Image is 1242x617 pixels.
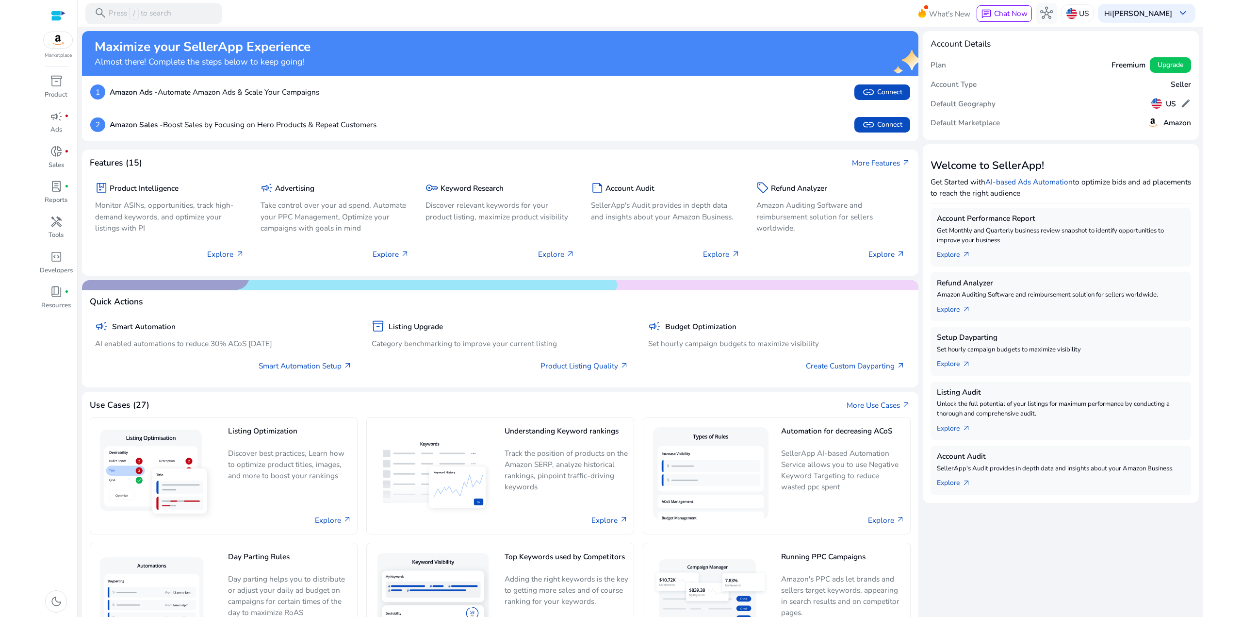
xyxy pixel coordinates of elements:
p: Explore [373,249,409,260]
a: Explorearrow_outward [937,419,979,434]
p: Explore [868,249,905,260]
h5: Keyword Research [441,184,504,193]
img: Automation for decreasing ACoS [649,423,772,529]
span: Chat Now [994,8,1028,18]
img: us.svg [1151,98,1162,109]
p: Amazon Auditing Software and reimbursement solution for sellers worldwide. [937,290,1185,300]
h5: Refund Analyzer [937,279,1185,287]
a: More Featuresarrow_outward [852,157,911,168]
h5: Budget Optimization [665,322,736,331]
img: amazon.svg [44,32,73,48]
span: arrow_outward [343,516,352,524]
img: us.svg [1066,8,1077,19]
span: handyman [50,216,63,228]
p: Take control over your ad spend, Automate your PPC Management, Optimize your campaigns with goals... [261,200,410,233]
p: Get Started with to optimize bids and ad placements to reach the right audience [931,176,1191,199]
button: Upgrade [1150,57,1191,73]
p: Set hourly campaign budgets to maximize visibility [937,345,1185,355]
a: campaignfiber_manual_recordAds [39,108,73,143]
button: chatChat Now [977,5,1031,22]
p: Adding the right keywords is the key to getting more sales and of course ranking for your keywords. [505,573,628,615]
p: Automate Amazon Ads & Scale Your Campaigns [110,86,319,98]
h5: Freemium [1111,61,1145,69]
b: [PERSON_NAME] [1112,8,1172,18]
a: Product Listing Quality [540,360,629,371]
h5: Account Type [931,80,977,89]
h5: Plan [931,61,946,69]
p: Unlock the full potential of your listings for maximum performance by conducting a thorough and c... [937,400,1185,419]
h5: Amazon [1163,118,1191,127]
h5: Setup Dayparting [937,333,1185,342]
a: Explore [591,515,628,526]
span: code_blocks [50,250,63,263]
p: Explore [207,249,244,260]
p: Press to search [109,8,171,19]
p: SellerApp's Audit provides in depth data and insights about your Amazon Business. [591,200,740,222]
p: Amazon Auditing Software and reimbursement solution for sellers worldwide. [756,200,906,233]
a: Explorearrow_outward [937,355,979,370]
span: donut_small [50,145,63,158]
span: inventory_2 [372,320,384,333]
b: Amazon Ads - [110,87,158,97]
a: Explorearrow_outward [937,474,979,489]
h5: Running PPC Campaigns [781,552,905,569]
a: More Use Casesarrow_outward [847,400,911,411]
span: arrow_outward [620,516,628,524]
h5: Listing Upgrade [389,322,443,331]
h2: Maximize your SellerApp Experience [95,39,310,55]
span: arrow_outward [897,250,905,259]
h5: Advertising [275,184,314,193]
a: lab_profilefiber_manual_recordReports [39,178,73,213]
span: campaign [648,320,661,333]
h5: US [1166,100,1176,108]
span: chat [981,9,992,19]
span: key [425,182,438,194]
span: keyboard_arrow_down [1177,7,1189,19]
span: arrow_outward [962,305,971,314]
p: Hi [1104,10,1172,17]
p: Reports [45,196,67,205]
p: Get Monthly and Quarterly business review snapshot to identify opportunities to improve your busi... [937,226,1185,246]
p: Tools [49,231,64,240]
span: fiber_manual_record [65,114,69,118]
p: Developers [40,266,73,276]
img: Listing Optimization [96,425,219,526]
span: dark_mode [50,595,63,608]
p: 2 [90,117,105,133]
b: Amazon Sales - [110,119,163,130]
span: Connect [862,118,902,131]
span: book_4 [50,285,63,298]
p: US [1079,5,1089,22]
span: link [862,86,875,99]
span: Upgrade [1158,60,1183,70]
h5: Refund Analyzer [771,184,827,193]
span: fiber_manual_record [65,184,69,189]
span: arrow_outward [566,250,575,259]
button: hub [1036,3,1058,24]
span: arrow_outward [902,159,911,167]
span: search [94,7,107,19]
p: SellerApp's Audit provides in depth data and insights about your Amazon Business. [937,464,1185,474]
p: Boost Sales by Focusing on Hero Products & Repeat Customers [110,119,376,130]
a: handymanTools [39,213,73,248]
span: fiber_manual_record [65,290,69,294]
a: inventory_2Product [39,73,73,108]
h5: Default Geography [931,100,996,108]
span: summarize [591,182,604,194]
h5: Seller [1171,80,1191,89]
span: / [129,8,138,19]
span: edit [1180,98,1191,109]
h4: Account Details [931,39,991,49]
img: Understanding Keyword rankings [372,433,496,518]
h3: Welcome to SellerApp! [931,159,1191,172]
span: campaign [95,320,108,333]
span: hub [1040,7,1053,19]
a: Explorearrow_outward [937,245,979,260]
p: Explore [538,249,575,260]
span: arrow_outward [962,360,971,369]
h5: Top Keywords used by Competitors [505,552,628,569]
h5: Listing Optimization [228,427,352,444]
a: donut_smallfiber_manual_recordSales [39,143,73,178]
p: Marketplace [45,52,72,59]
h5: Account Audit [937,452,1185,461]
